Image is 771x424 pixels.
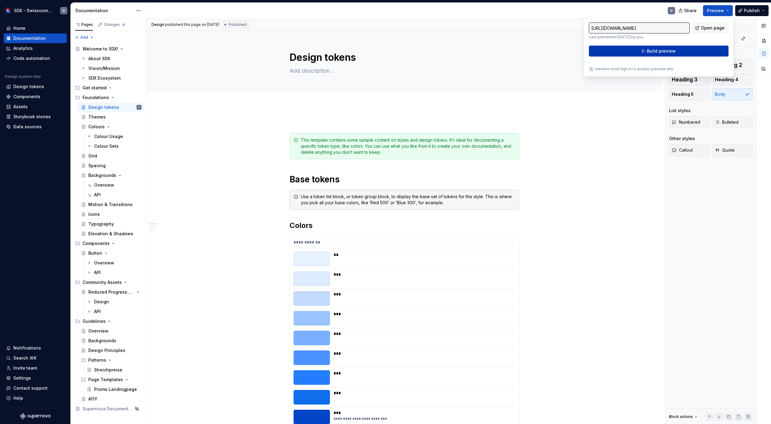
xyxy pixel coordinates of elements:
[88,396,97,402] div: A11Y
[712,74,753,86] button: Heading 4
[94,299,109,305] div: Design
[4,7,12,14] img: fc0ed557-73b3-4f8f-bd58-0c7fdd7a87c5.png
[83,85,107,91] div: Get started
[138,104,140,110] div: D
[94,133,123,140] div: Colour Usage
[73,83,144,93] div: Get started
[79,219,144,229] a: Typography
[288,50,518,65] textarea: Design tokens
[63,8,65,13] div: D
[79,229,144,239] a: Elevation & Shadows
[669,144,710,156] button: Callout
[88,202,133,208] div: Motion & Transitions
[88,65,120,71] div: Vision/Mission
[20,413,50,419] a: Supernova Logo
[4,23,67,33] a: Home
[4,373,67,383] a: Settings
[4,363,67,373] a: Invite team
[79,209,144,219] a: Icons
[84,384,144,394] a: Promo Landingpage
[88,289,134,295] div: Reduced Progress Stepper
[669,108,691,114] div: List styles
[88,124,105,130] div: Colours
[13,84,44,90] div: Design tokens
[88,153,97,159] div: Grid
[647,48,676,54] span: Build preview
[301,194,515,206] div: Use a token list block, or token group block, to display the base set of tokens for this style. T...
[73,277,144,287] div: Community Assets
[670,8,673,13] div: D
[94,309,101,315] div: API
[83,46,118,52] div: Welcome to SDX!
[229,22,247,27] span: Published
[13,385,48,391] div: Contact support
[13,124,42,130] div: Data sources
[13,395,23,401] div: Help
[707,8,724,14] span: Preview
[79,248,144,258] a: Button
[73,44,144,414] div: Page tree
[79,355,144,365] div: Patterns
[4,383,67,393] button: Contact support
[83,279,122,285] div: Community Assets
[13,355,36,361] div: Search ⌘K
[290,174,519,185] h1: Base tokens
[94,182,114,188] div: Overview
[4,112,67,122] a: Storybook stories
[13,45,33,51] div: Analytics
[669,136,695,142] div: Other styles
[79,73,144,83] a: SDX Ecosystem
[4,82,67,91] a: Design tokens
[73,404,144,414] a: Supernova Documentation
[4,43,67,53] a: Analytics
[73,33,96,42] button: Add
[669,116,710,128] button: Numbered
[14,8,53,14] div: SDX - Swisscom Digital Experience
[301,137,515,155] div: This template contains some sample content on styles and design tokens. It’s ideal for documentin...
[684,8,697,14] span: Share
[88,75,121,81] div: SDX Ecosystem
[79,287,144,297] a: Reduced Progress Stepper
[13,114,51,120] div: Storybook stories
[744,8,760,14] span: Publish
[79,326,144,336] a: Overview
[79,200,144,209] a: Motion & Transitions
[94,367,122,373] div: Streichpreise
[675,5,701,16] button: Share
[79,346,144,355] a: Design Principles
[669,88,710,100] button: Heading 5
[290,221,519,230] h2: Colors
[672,119,700,125] span: Numbered
[94,143,119,149] div: Colour Sets
[88,163,106,169] div: Spacing
[13,35,46,41] div: Documentation
[4,102,67,112] a: Assets
[79,64,144,73] a: Vision/Mission
[84,180,144,190] a: Overview
[80,35,88,40] span: Add
[76,8,133,14] div: Documentation
[75,22,93,27] div: Pages
[151,22,164,27] span: Design
[88,338,116,344] div: Backgrounds
[1,4,69,17] button: SDX - Swisscom Digital ExperienceD
[715,147,735,153] span: Quote
[701,25,725,31] span: Open page
[83,318,106,324] div: Guidelines
[79,112,144,122] a: Themes
[669,412,698,421] div: Block actions
[715,119,739,125] span: Bulleted
[73,239,144,248] div: Components
[121,22,126,27] span: 4
[5,74,41,79] div: Design system data
[94,192,101,198] div: API
[88,347,125,353] div: Design Principles
[712,116,753,128] button: Bulleted
[13,365,37,371] div: Invite team
[83,240,110,246] div: Components
[79,102,144,112] a: Design tokensD
[669,414,693,419] div: Block actions
[88,104,119,110] div: Design tokens
[88,328,108,334] div: Overview
[13,375,31,381] div: Settings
